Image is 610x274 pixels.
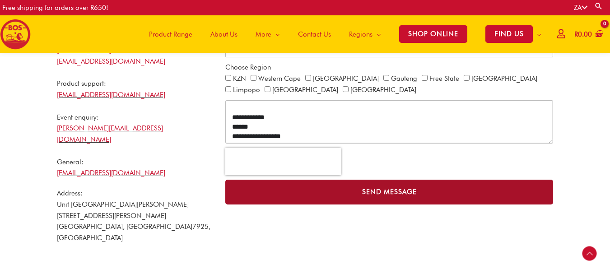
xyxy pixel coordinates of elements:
span: Address: Unit [GEOGRAPHIC_DATA][PERSON_NAME] [57,189,189,209]
label: Free State [429,74,459,83]
span: SHOP ONLINE [399,25,467,43]
span: Regions [349,21,373,48]
label: Choose Region [225,62,271,73]
a: ZA [574,4,587,12]
nav: Site Navigation [133,15,550,53]
span: [STREET_ADDRESS][PERSON_NAME] [57,212,166,220]
span: [GEOGRAPHIC_DATA], [GEOGRAPHIC_DATA] [57,223,192,231]
a: [EMAIL_ADDRESS][DOMAIN_NAME] [57,91,165,99]
button: Send Message [225,180,554,204]
a: SHOP ONLINE [390,15,476,53]
span: About Us [210,21,237,48]
span: Contact Us [298,21,331,48]
label: Western Cape [258,74,301,83]
a: Contact Us [289,15,340,53]
a: Product Range [140,15,201,53]
label: [GEOGRAPHIC_DATA] [471,74,537,83]
div: Sales enquiry: Product support: Event enquiry: General: [57,23,216,179]
bdi: 0.00 [574,30,592,38]
span: R [574,30,578,38]
label: [GEOGRAPHIC_DATA] [313,74,379,83]
a: Regions [340,15,390,53]
a: More [247,15,289,53]
span: Product Range [149,21,192,48]
span: Send Message [362,189,417,195]
span: More [256,21,271,48]
a: [EMAIL_ADDRESS][DOMAIN_NAME] [57,57,165,65]
a: [EMAIL_ADDRESS][DOMAIN_NAME] [57,169,165,177]
a: About Us [201,15,247,53]
span: FIND US [485,25,533,43]
label: [GEOGRAPHIC_DATA] [350,86,416,94]
label: [GEOGRAPHIC_DATA] [272,86,338,94]
a: View Shopping Cart, empty [573,24,603,45]
a: [PERSON_NAME][EMAIL_ADDRESS][DOMAIN_NAME] [57,124,163,144]
label: Limpopo [233,86,260,94]
iframe: reCAPTCHA [225,148,341,175]
a: Search button [594,2,603,10]
label: Gauteng [391,74,417,83]
label: KZN [233,74,246,83]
